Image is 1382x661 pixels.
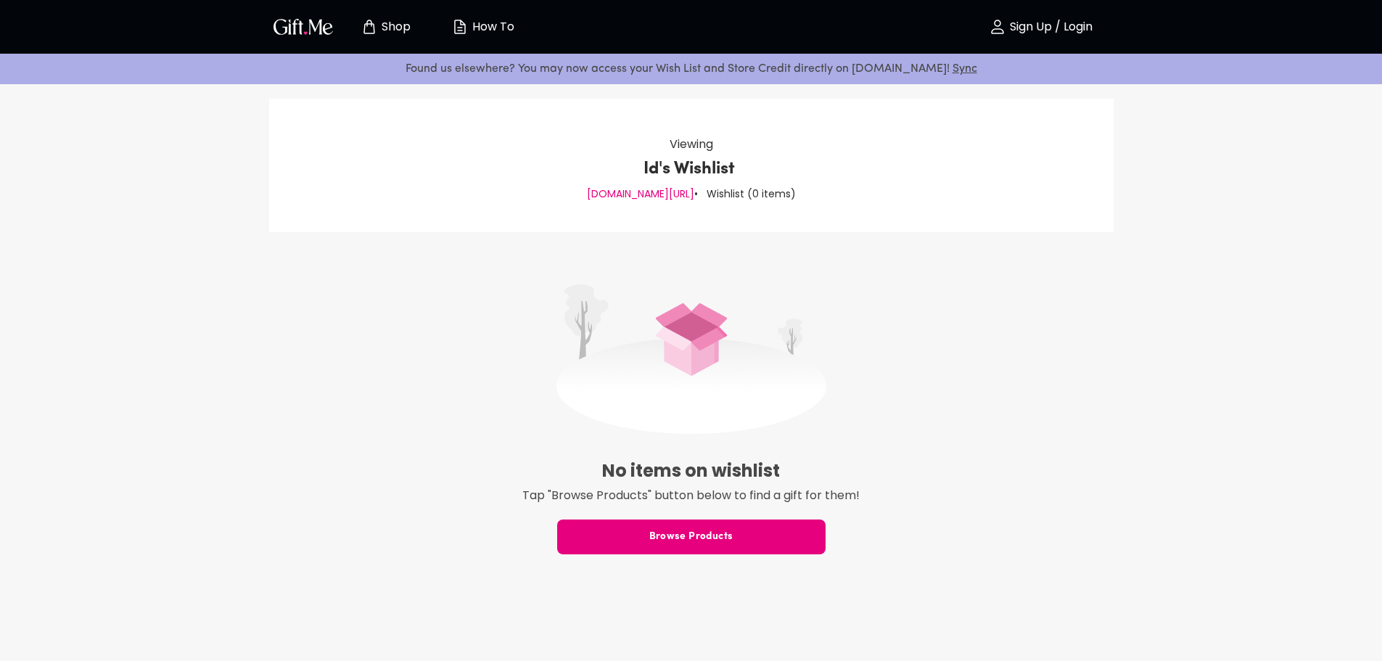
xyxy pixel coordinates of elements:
[694,184,796,203] p: • Wishlist ( 0 items )
[953,63,977,75] a: Sync
[451,18,469,36] img: how-to.svg
[469,21,514,33] p: How To
[557,529,826,545] span: Browse Products
[378,21,411,33] p: Shop
[346,4,426,50] button: Store page
[269,18,337,36] button: GiftMe Logo
[271,16,336,37] img: GiftMe Logo
[12,59,1370,78] p: Found us elsewhere? You may now access your Wish List and Store Credit directly on [DOMAIN_NAME]!
[968,4,1114,50] button: Sign Up / Login
[556,284,826,434] img: Wishlist is Empty
[443,4,523,50] button: How To
[269,456,1114,486] h6: No items on wishlist
[670,135,713,154] p: Viewing
[557,520,826,554] button: Browse Products
[269,486,1114,505] p: Tap "Browse Products" button below to find a gift for them!
[643,157,670,181] p: Id's
[587,184,694,203] p: [DOMAIN_NAME][URL]
[674,157,735,181] p: Wishlist
[1006,21,1093,33] p: Sign Up / Login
